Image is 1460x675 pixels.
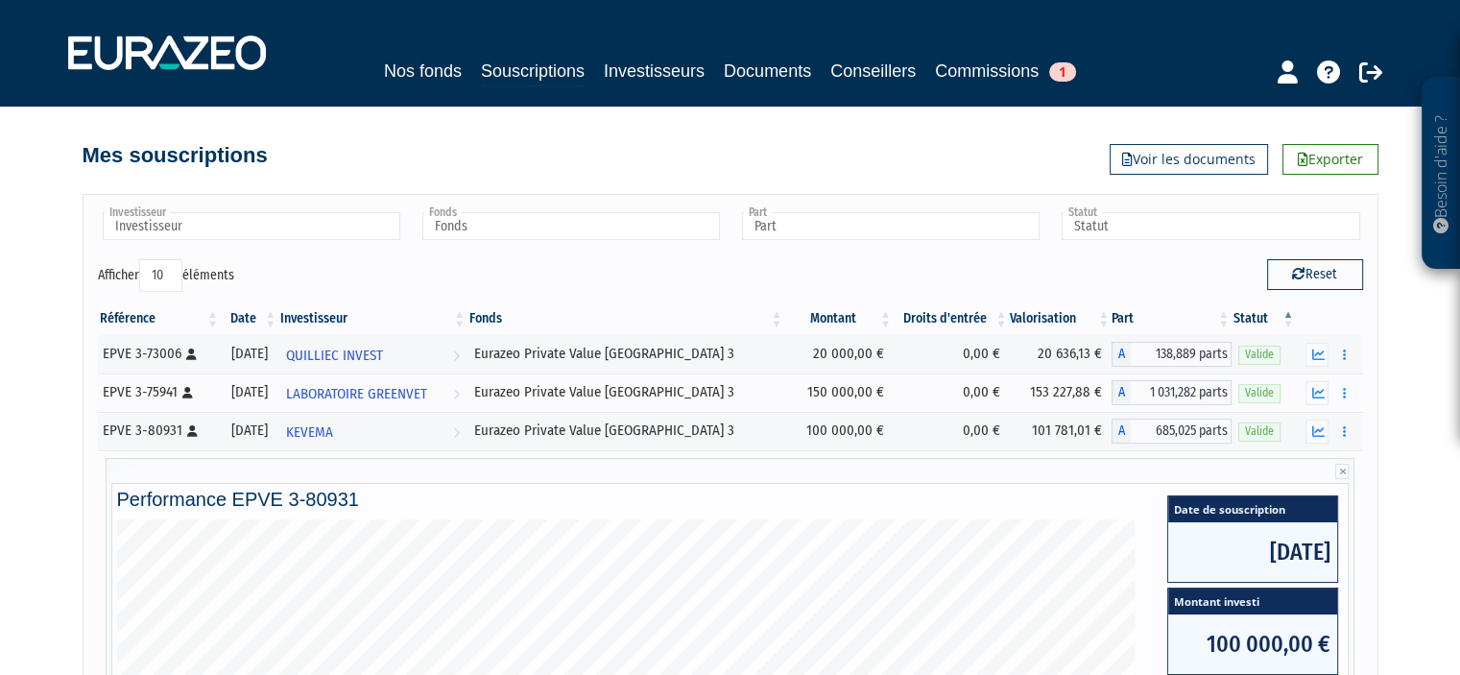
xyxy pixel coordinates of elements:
span: [DATE] [1168,522,1337,582]
th: Valorisation: activer pour trier la colonne par ordre croissant [1010,302,1113,335]
td: 153 227,88 € [1010,374,1113,412]
a: Investisseurs [604,58,705,84]
span: Valide [1238,346,1280,364]
div: Eurazeo Private Value [GEOGRAPHIC_DATA] 3 [474,382,778,402]
div: A - Eurazeo Private Value Europe 3 [1112,419,1232,444]
div: Eurazeo Private Value [GEOGRAPHIC_DATA] 3 [474,421,778,441]
i: [Français] Personne physique [182,387,193,398]
th: Part: activer pour trier la colonne par ordre croissant [1112,302,1232,335]
td: 150 000,00 € [784,374,894,412]
a: Exporter [1282,144,1378,175]
span: A [1112,380,1131,405]
th: Montant: activer pour trier la colonne par ordre croissant [784,302,894,335]
span: A [1112,342,1131,367]
span: Montant investi [1168,589,1337,615]
th: Droits d'entrée: activer pour trier la colonne par ordre croissant [894,302,1009,335]
td: 0,00 € [894,412,1009,450]
i: [Français] Personne physique [187,425,198,437]
label: Afficher éléments [98,259,234,292]
div: [DATE] [227,382,272,402]
th: Fonds: activer pour trier la colonne par ordre croissant [467,302,784,335]
select: Afficheréléments [139,259,182,292]
i: [Français] Personne physique [186,349,197,360]
h4: Performance EPVE 3-80931 [117,489,1344,510]
div: EPVE 3-80931 [103,421,215,441]
span: QUILLIEC INVEST [286,338,383,374]
span: 685,025 parts [1131,419,1232,444]
span: 1 031,282 parts [1131,380,1232,405]
span: 100 000,00 € [1168,615,1337,674]
button: Reset [1267,259,1363,290]
a: Conseillers [830,58,916,84]
div: A - Eurazeo Private Value Europe 3 [1112,380,1232,405]
div: Eurazeo Private Value [GEOGRAPHIC_DATA] 3 [474,344,778,364]
i: Voir l'investisseur [453,338,460,374]
div: EPVE 3-75941 [103,382,215,402]
a: KEVEMA [278,412,467,450]
a: LABORATOIRE GREENVET [278,374,467,412]
span: LABORATOIRE GREENVET [286,376,427,412]
th: Date: activer pour trier la colonne par ordre croissant [221,302,278,335]
td: 20 000,00 € [784,335,894,374]
p: Besoin d'aide ? [1430,87,1452,260]
th: Investisseur: activer pour trier la colonne par ordre croissant [278,302,467,335]
td: 0,00 € [894,335,1009,374]
td: 100 000,00 € [784,412,894,450]
span: KEVEMA [286,415,333,450]
span: Date de souscription [1168,496,1337,522]
i: Voir l'investisseur [453,415,460,450]
h4: Mes souscriptions [83,144,268,167]
a: QUILLIEC INVEST [278,335,467,374]
div: [DATE] [227,344,272,364]
div: EPVE 3-73006 [103,344,215,364]
a: Nos fonds [384,58,462,84]
a: Commissions1 [935,58,1076,84]
div: [DATE] [227,421,272,441]
i: Voir l'investisseur [453,376,460,412]
span: 1 [1049,62,1076,82]
div: A - Eurazeo Private Value Europe 3 [1112,342,1232,367]
th: Statut : activer pour trier la colonne par ordre d&eacute;croissant [1232,302,1296,335]
img: 1732889491-logotype_eurazeo_blanc_rvb.png [68,36,266,70]
span: Valide [1238,422,1280,441]
td: 20 636,13 € [1010,335,1113,374]
td: 101 781,01 € [1010,412,1113,450]
span: A [1112,419,1131,444]
a: Documents [724,58,811,84]
td: 0,00 € [894,374,1009,412]
th: Référence : activer pour trier la colonne par ordre croissant [98,302,222,335]
span: 138,889 parts [1131,342,1232,367]
a: Voir les documents [1110,144,1268,175]
span: Valide [1238,384,1280,402]
a: Souscriptions [481,58,585,87]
